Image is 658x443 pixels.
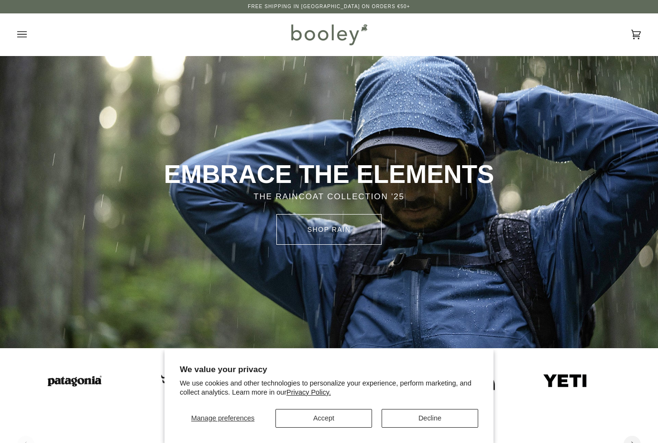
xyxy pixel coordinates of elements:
h2: We value your privacy [180,364,478,375]
p: We use cookies and other technologies to personalize your experience, perform marketing, and coll... [180,379,478,397]
button: Manage preferences [180,409,266,428]
p: EMBRACE THE ELEMENTS [138,159,520,190]
a: Privacy Policy. [286,388,331,396]
button: Decline [382,409,478,428]
button: Accept [275,409,372,428]
button: Open menu [17,13,46,56]
p: THE RAINCOAT COLLECTION '25 [138,191,520,203]
span: Manage preferences [191,414,254,422]
p: Free Shipping in [GEOGRAPHIC_DATA] on Orders €50+ [248,3,410,11]
a: SHOP rain [276,214,382,245]
img: Booley [287,21,371,48]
